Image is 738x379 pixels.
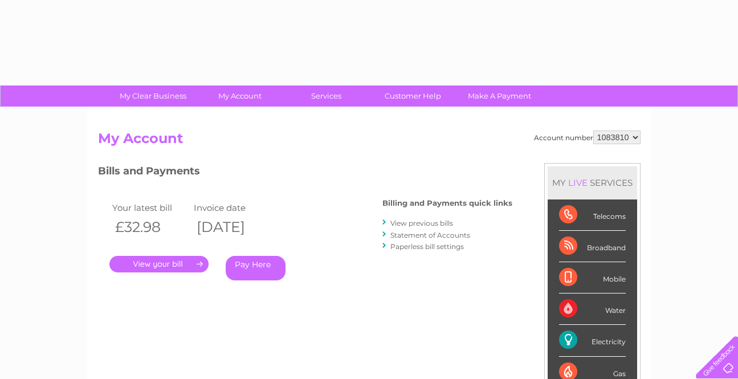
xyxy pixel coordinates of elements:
[279,85,373,107] a: Services
[226,256,286,280] a: Pay Here
[382,199,512,207] h4: Billing and Payments quick links
[559,262,626,294] div: Mobile
[191,215,273,239] th: [DATE]
[390,231,470,239] a: Statement of Accounts
[109,256,209,272] a: .
[98,163,512,183] h3: Bills and Payments
[559,325,626,356] div: Electricity
[534,131,641,144] div: Account number
[452,85,547,107] a: Make A Payment
[366,85,460,107] a: Customer Help
[193,85,287,107] a: My Account
[548,166,637,199] div: MY SERVICES
[191,200,273,215] td: Invoice date
[390,242,464,251] a: Paperless bill settings
[566,177,590,188] div: LIVE
[98,131,641,152] h2: My Account
[109,215,191,239] th: £32.98
[559,294,626,325] div: Water
[106,85,200,107] a: My Clear Business
[559,231,626,262] div: Broadband
[390,219,453,227] a: View previous bills
[559,199,626,231] div: Telecoms
[109,200,191,215] td: Your latest bill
